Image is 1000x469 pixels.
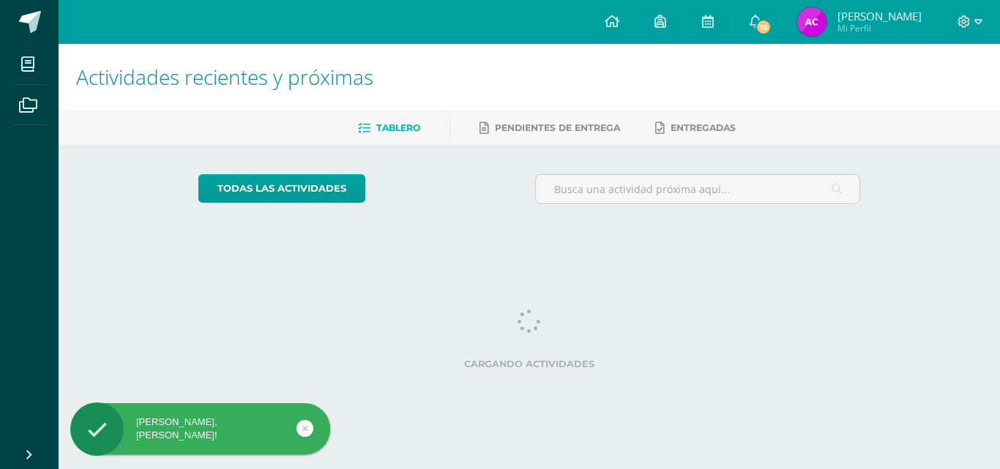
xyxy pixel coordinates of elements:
[198,174,365,203] a: todas las Actividades
[797,7,827,37] img: 252b7534817decd916220fed11f100bb.png
[198,359,861,369] label: Cargando actividades
[671,122,736,133] span: Entregadas
[70,416,330,442] div: [PERSON_NAME], [PERSON_NAME]!
[480,116,620,140] a: Pendientes de entrega
[837,22,922,34] span: Mi Perfil
[755,19,772,35] span: 16
[358,116,420,140] a: Tablero
[655,116,736,140] a: Entregadas
[76,63,373,91] span: Actividades recientes y próximas
[837,9,922,23] span: [PERSON_NAME]
[376,122,420,133] span: Tablero
[495,122,620,133] span: Pendientes de entrega
[536,175,860,203] input: Busca una actividad próxima aquí...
